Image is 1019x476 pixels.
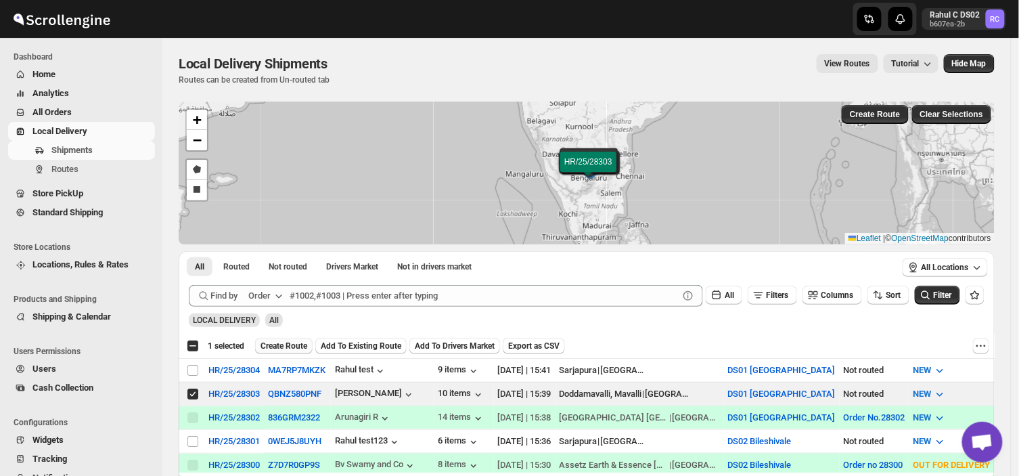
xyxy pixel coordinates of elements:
[14,417,156,428] span: Configurations
[842,105,909,124] button: Create Route
[208,412,260,423] button: HR/25/28302
[601,435,648,448] div: [GEOGRAPHIC_DATA]
[844,460,903,470] button: Order no 28300
[187,110,207,130] a: Zoom in
[884,234,886,243] span: |
[579,159,599,174] img: Marker
[825,58,870,69] span: View Routes
[913,412,932,423] span: NEW
[930,9,980,20] p: Rahul C DS02
[578,163,598,178] img: Marker
[580,164,600,179] img: Marker
[601,364,648,377] div: [GEOGRAPHIC_DATA]
[208,389,260,399] button: HR/25/28303
[321,341,401,351] span: Add To Existing Route
[725,290,734,300] span: All
[991,15,1000,24] text: RC
[11,2,112,36] img: ScrollEngine
[335,364,387,378] button: Rahul test
[892,59,920,68] span: Tutorial
[844,364,905,377] div: Not routed
[867,286,909,305] button: Sort
[508,341,560,351] span: Export as CSV
[892,234,949,243] a: OpenStreetMap
[905,454,1014,476] button: OUT FOR DELIVERY
[269,261,307,272] span: Not routed
[208,341,244,351] span: 1 selected
[817,54,878,73] button: view route
[850,109,901,120] span: Create Route
[944,54,995,73] button: Map action label
[438,435,480,449] button: 6 items
[8,255,155,274] button: Locations, Rules & Rates
[438,388,485,402] div: 10 items
[208,365,260,375] button: HR/25/28304
[335,459,417,473] button: Bv Swamy and Co
[335,388,415,402] button: [PERSON_NAME]
[318,257,386,276] button: Claimable
[8,431,155,450] button: Widgets
[802,286,862,305] button: Columns
[8,141,155,160] button: Shipments
[51,145,93,155] span: Shipments
[728,365,836,375] button: DS01 [GEOGRAPHIC_DATA]
[32,259,129,269] span: Locations, Rules & Rates
[922,262,969,273] span: All Locations
[248,289,271,303] div: Order
[905,407,955,429] button: NEW
[913,365,932,375] span: NEW
[934,290,952,300] span: Filter
[560,364,597,377] div: Sarjapura
[335,435,401,449] button: Rahul test123
[821,290,854,300] span: Columns
[922,8,1006,30] button: User menu
[187,180,207,200] a: Draw a rectangle
[8,84,155,103] button: Analytics
[579,163,599,178] img: Marker
[240,285,294,307] button: Order
[560,458,669,472] div: Assetz Earth & Essence [GEOGRAPHIC_DATA]
[913,436,932,446] span: NEW
[728,460,792,470] button: DS02 Bileshivale
[208,436,260,446] div: HR/25/28301
[255,338,313,354] button: Create Route
[208,460,260,470] div: HR/25/28300
[848,234,881,243] a: Leaflet
[335,412,392,425] button: Arunagiri R
[706,286,742,305] button: All
[913,460,991,470] span: OUT FOR DELIVERY
[930,20,980,28] p: b607ea-2b
[579,163,599,177] img: Marker
[905,383,955,405] button: NEW
[14,346,156,357] span: Users Permissions
[193,316,256,325] span: LOCAL DELIVERY
[8,65,155,84] button: Home
[215,257,258,276] button: Routed
[14,242,156,253] span: Store Locations
[268,436,321,446] button: 0WEJ5J8UYH
[905,360,955,381] button: NEW
[913,389,932,399] span: NEW
[415,341,495,351] span: Add To Drivers Market
[560,458,720,472] div: |
[915,286,960,305] button: Filter
[438,412,485,425] button: 14 items
[973,338,989,354] button: More actions
[51,164,78,174] span: Routes
[438,364,480,378] button: 9 items
[748,286,797,305] button: Filters
[728,436,792,446] button: DS02 Bileshivale
[498,387,551,401] div: [DATE] | 15:39
[905,431,955,452] button: NEW
[579,160,599,175] img: Marker
[8,360,155,378] button: Users
[187,257,212,276] button: All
